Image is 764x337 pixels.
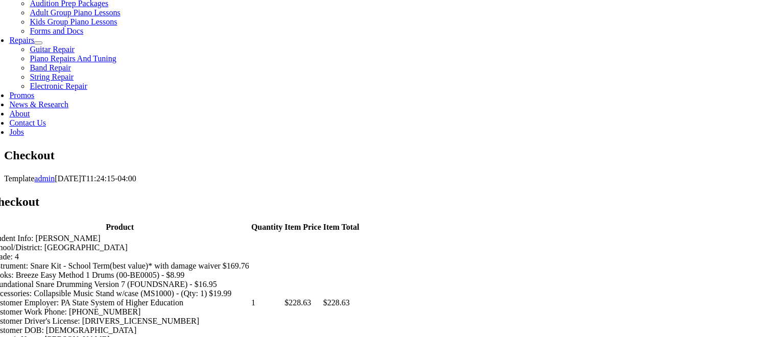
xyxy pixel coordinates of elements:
a: Contact Us [9,118,46,127]
a: admin [34,174,55,183]
a: Guitar Repair [30,45,75,54]
a: String Repair [30,73,74,81]
a: Piano Repairs And Tuning [30,54,116,63]
span: [DATE]T11:24:15-04:00 [55,174,136,183]
th: Item Price [284,222,322,232]
a: Adult Group Piano Lessons [30,8,120,17]
a: Forms and Docs [30,27,83,35]
h1: Checkout [4,147,760,164]
a: About [9,109,30,118]
a: News & Research [9,100,68,109]
a: Promos [9,91,34,100]
a: Electronic Repair [30,82,87,90]
button: Open submenu of Repairs [34,41,42,44]
th: Item Total [323,222,360,232]
a: Kids Group Piano Lessons [30,17,117,26]
a: Repairs [9,36,34,44]
section: Page Title Bar [4,147,760,164]
span: Template [4,174,34,183]
a: Band Repair [30,63,70,72]
a: Jobs [9,128,23,136]
th: Quantity [251,222,283,232]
